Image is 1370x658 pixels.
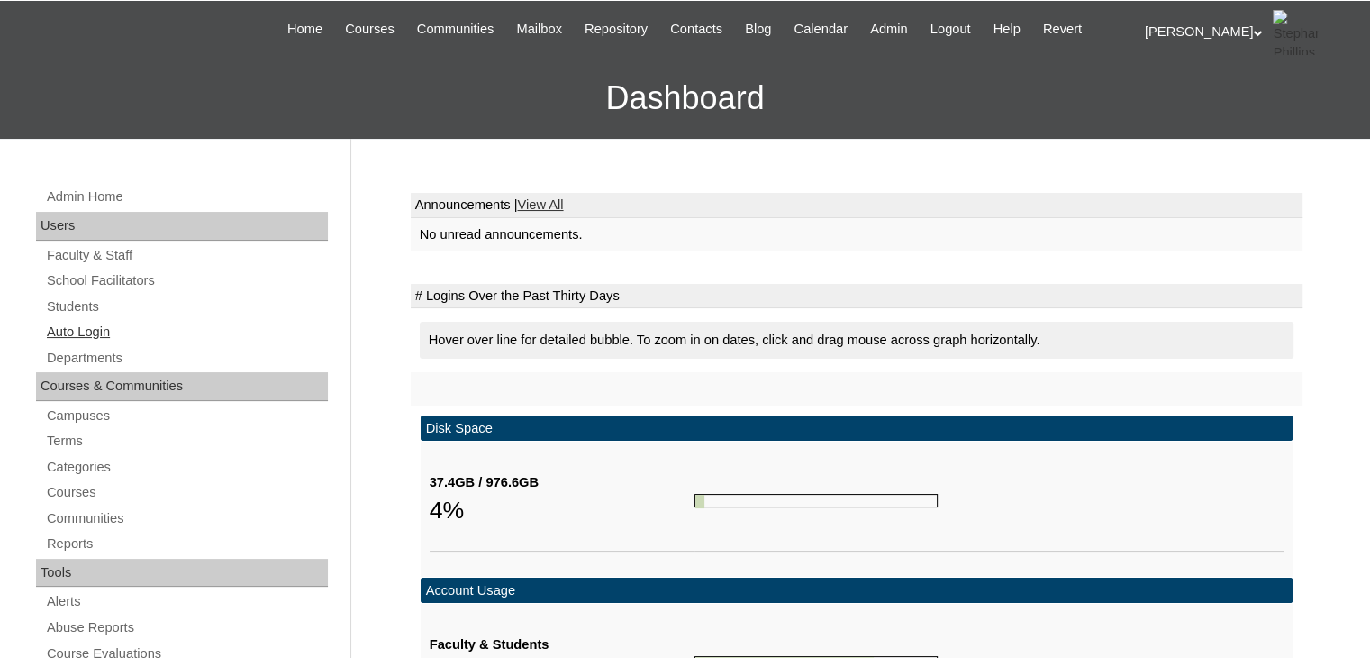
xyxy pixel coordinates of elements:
[1043,19,1082,40] span: Revert
[421,416,1293,442] td: Disk Space
[576,19,657,40] a: Repository
[45,590,328,613] a: Alerts
[993,19,1021,40] span: Help
[345,19,395,40] span: Courses
[411,218,1302,251] td: No unread announcements.
[794,19,848,40] span: Calendar
[1273,10,1318,55] img: Stephanie Phillips
[45,533,328,555] a: Reports
[45,456,328,479] a: Categories
[36,372,328,401] div: Courses & Communities
[45,321,328,343] a: Auto Login
[45,347,328,370] a: Departments
[417,19,494,40] span: Communities
[1034,19,1091,40] a: Revert
[421,578,1293,604] td: Account Usage
[745,19,771,40] span: Blog
[36,212,328,241] div: Users
[430,473,694,492] div: 37.4GB / 976.6GB
[45,244,328,267] a: Faculty & Staff
[430,635,694,654] div: Faculty & Students
[45,481,328,504] a: Courses
[930,19,971,40] span: Logout
[430,492,694,528] div: 4%
[45,405,328,427] a: Campuses
[45,296,328,318] a: Students
[45,186,328,208] a: Admin Home
[785,19,857,40] a: Calendar
[861,19,917,40] a: Admin
[287,19,322,40] span: Home
[336,19,404,40] a: Courses
[870,19,908,40] span: Admin
[9,58,1361,139] h3: Dashboard
[585,19,648,40] span: Repository
[45,617,328,639] a: Abuse Reports
[411,284,1302,309] td: # Logins Over the Past Thirty Days
[45,430,328,452] a: Terms
[420,322,1293,359] div: Hover over line for detailed bubble. To zoom in on dates, click and drag mouse across graph horiz...
[278,19,331,40] a: Home
[516,19,562,40] span: Mailbox
[736,19,780,40] a: Blog
[507,19,571,40] a: Mailbox
[984,19,1030,40] a: Help
[661,19,731,40] a: Contacts
[921,19,980,40] a: Logout
[45,270,328,292] a: School Facilitators
[517,197,563,212] a: View All
[670,19,722,40] span: Contacts
[1145,10,1352,55] div: [PERSON_NAME]
[36,559,328,588] div: Tools
[411,193,1302,218] td: Announcements |
[45,507,328,530] a: Communities
[408,19,504,40] a: Communities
